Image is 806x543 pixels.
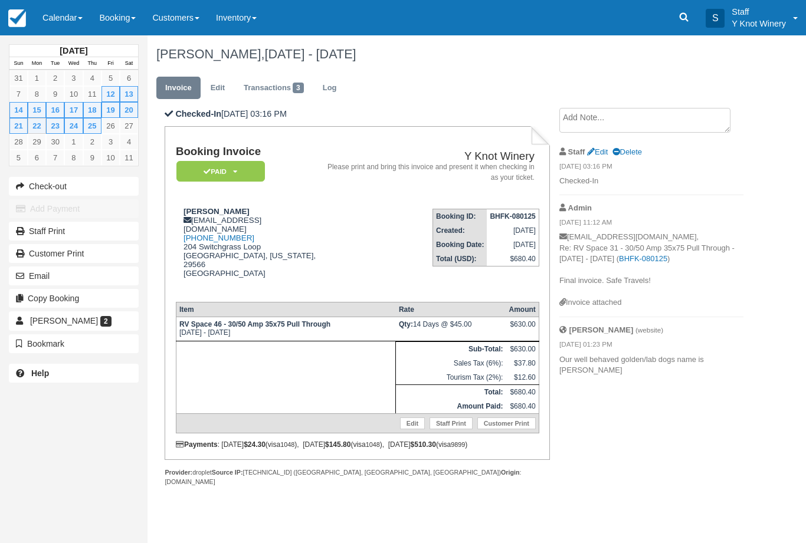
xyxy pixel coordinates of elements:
a: Customer Print [477,417,536,429]
a: Staff Print [430,417,473,429]
th: Created: [433,223,487,238]
th: Sun [9,57,28,70]
a: 4 [120,134,138,150]
a: 1 [64,134,83,150]
button: Email [9,266,139,285]
em: [DATE] 11:12 AM [559,218,743,231]
a: 14 [9,102,28,118]
a: 26 [101,118,120,134]
button: Copy Booking [9,289,139,308]
b: Help [31,368,49,378]
a: 8 [64,150,83,166]
a: 8 [28,86,46,102]
a: 22 [28,118,46,134]
div: $630.00 [509,320,535,338]
a: 1 [28,70,46,86]
a: Customer Print [9,244,139,263]
p: Our well behaved golden/lab dogs name is [PERSON_NAME] [559,354,743,376]
td: $12.60 [506,370,539,385]
th: Sub-Total: [396,342,506,357]
h2: Y Knot Winery [326,150,534,163]
th: Booking ID: [433,209,487,223]
th: Item [176,302,395,317]
p: Staff [732,6,786,18]
a: Delete [612,147,642,156]
strong: BHFK-080125 [490,212,535,221]
div: droplet [TECHNICAL_ID] ([GEOGRAPHIC_DATA], [GEOGRAPHIC_DATA], [GEOGRAPHIC_DATA]) : [DOMAIN_NAME] [165,468,550,486]
a: 15 [28,102,46,118]
strong: Qty [399,320,413,328]
button: Add Payment [9,199,139,218]
td: 14 Days @ $45.00 [396,317,506,341]
a: 2 [46,70,64,86]
strong: RV Space 46 - 30/50 Amp 35x75 Pull Through [179,320,330,328]
a: 28 [9,134,28,150]
a: 31 [9,70,28,86]
td: Sales Tax (6%): [396,356,506,370]
a: 16 [46,102,64,118]
td: $630.00 [506,342,539,357]
a: 24 [64,118,83,134]
td: [DATE] - [DATE] [176,317,395,341]
a: Transactions3 [235,77,313,100]
small: 1048 [280,441,294,448]
div: Invoice attached [559,297,743,308]
a: Edit [587,147,608,156]
em: Paid [176,161,265,182]
a: 7 [9,86,28,102]
a: Invoice [156,77,201,100]
a: 9 [83,150,101,166]
a: 11 [83,86,101,102]
th: Thu [83,57,101,70]
a: 30 [46,134,64,150]
h1: [PERSON_NAME], [156,47,743,61]
address: Please print and bring this invoice and present it when checking in as your ticket. [326,162,534,182]
td: $680.40 [506,399,539,414]
em: [DATE] 03:16 PM [559,162,743,175]
th: Sat [120,57,138,70]
th: Fri [101,57,120,70]
span: [PERSON_NAME] [30,316,98,325]
a: BHFK-080125 [619,254,667,263]
strong: $145.80 [325,440,350,449]
a: 7 [46,150,64,166]
th: Total (USD): [433,252,487,266]
a: 12 [101,86,120,102]
a: 6 [28,150,46,166]
a: 5 [9,150,28,166]
td: $680.40 [487,252,539,266]
th: Amount Paid: [396,399,506,414]
a: [PHONE_NUMBER] [184,233,254,242]
a: 11 [120,150,138,166]
th: Tue [46,57,64,70]
strong: $510.30 [411,440,436,449]
a: [PERSON_NAME] 2 [9,311,139,330]
a: 18 [83,102,101,118]
a: 17 [64,102,83,118]
a: 10 [101,150,120,166]
td: [DATE] [487,238,539,252]
strong: Provider: [165,469,192,476]
strong: $24.30 [244,440,266,449]
button: Bookmark [9,334,139,353]
span: 3 [293,83,304,93]
a: 9 [46,86,64,102]
a: 25 [83,118,101,134]
th: Amount [506,302,539,317]
th: Mon [28,57,46,70]
a: 6 [120,70,138,86]
button: Check-out [9,177,139,196]
p: Y Knot Winery [732,18,786,29]
a: 2 [83,134,101,150]
div: S [706,9,725,28]
a: 13 [120,86,138,102]
a: 4 [83,70,101,86]
td: $37.80 [506,356,539,370]
a: 19 [101,102,120,118]
a: 5 [101,70,120,86]
a: Staff Print [9,222,139,241]
th: Rate [396,302,506,317]
div: [EMAIL_ADDRESS][DOMAIN_NAME] 204 Switchgrass Loop [GEOGRAPHIC_DATA], [US_STATE], 29566 [GEOGRAPHI... [176,207,322,292]
p: [EMAIL_ADDRESS][DOMAIN_NAME], Re: RV Space 31 - 30/50 Amp 35x75 Pull Through - [DATE] - [DATE] ( ... [559,232,743,297]
strong: Origin [501,469,519,476]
